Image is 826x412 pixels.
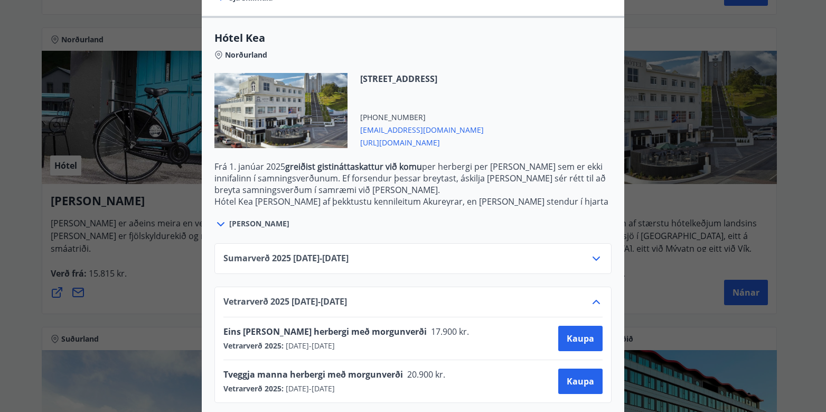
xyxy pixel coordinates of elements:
span: [PHONE_NUMBER] [360,112,484,123]
span: Norðurland [225,50,267,60]
span: [STREET_ADDRESS] [360,73,484,85]
span: [URL][DOMAIN_NAME] [360,135,484,148]
span: [EMAIL_ADDRESS][DOMAIN_NAME] [360,123,484,135]
span: Hótel Kea [214,31,612,45]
